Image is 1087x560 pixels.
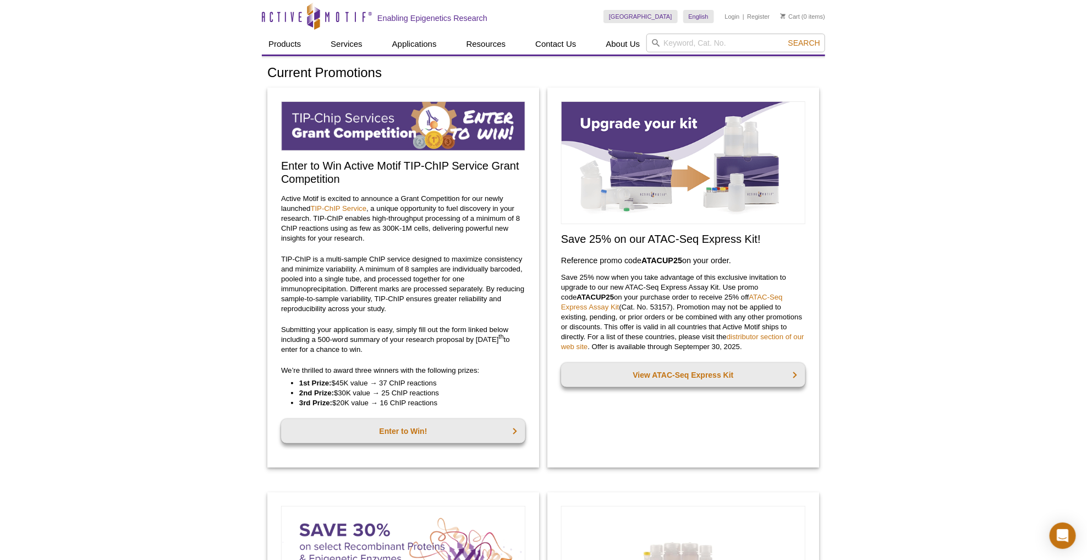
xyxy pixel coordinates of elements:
p: TIP-ChIP is a multi-sample ChIP service designed to maximize consistency and minimize variability... [281,254,525,314]
p: We’re thrilled to award three winners with the following prizes: [281,366,525,376]
a: TIP-ChIP Service [311,204,367,213]
a: Login [725,13,740,20]
div: Open Intercom Messenger [1050,523,1076,549]
a: Enter to Win! [281,419,525,443]
button: Search [785,38,824,48]
li: | [743,10,744,23]
a: Applications [386,34,443,55]
a: Register [747,13,770,20]
input: Keyword, Cat. No. [646,34,825,52]
li: $45K value → 37 ChIP reactions [299,378,514,388]
strong: 1st Prize: [299,379,332,387]
h3: Reference promo code on your order. [561,254,805,267]
strong: ATACUP25 [641,256,682,265]
li: $30K value → 25 ChIP reactions [299,388,514,398]
h2: Save 25% on our ATAC-Seq Express Kit! [561,232,805,246]
p: Save 25% now when you take advantage of this exclusive invitation to upgrade to our new ATAC-Seq ... [561,273,805,352]
a: View ATAC-Seq Express Kit [561,363,805,387]
a: Products [262,34,308,55]
strong: 2nd Prize: [299,389,334,397]
img: TIP-ChIP Service Grant Competition [281,101,525,151]
a: Services [324,34,369,55]
h2: Enabling Epigenetics Research [377,13,487,23]
h1: Current Promotions [267,66,820,81]
a: Resources [460,34,513,55]
img: Save on ATAC-Seq Express Assay Kit [561,101,805,224]
a: Contact Us [529,34,583,55]
a: Cart [781,13,800,20]
a: English [683,10,714,23]
img: Your Cart [781,13,786,19]
span: Search [788,39,820,47]
sup: th [499,333,504,340]
a: [GEOGRAPHIC_DATA] [603,10,678,23]
li: $20K value → 16 ChIP reactions [299,398,514,408]
h2: Enter to Win Active Motif TIP-ChIP Service Grant Competition [281,159,525,186]
p: Active Motif is excited to announce a Grant Competition for our newly launched , a unique opportu... [281,194,525,243]
a: distributor section of our web site [561,333,804,351]
strong: 3rd Prize: [299,399,332,407]
p: Submitting your application is easy, simply fill out the form linked below including a 500-word s... [281,325,525,355]
strong: ATACUP25 [577,293,614,301]
a: About Us [600,34,647,55]
li: (0 items) [781,10,825,23]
